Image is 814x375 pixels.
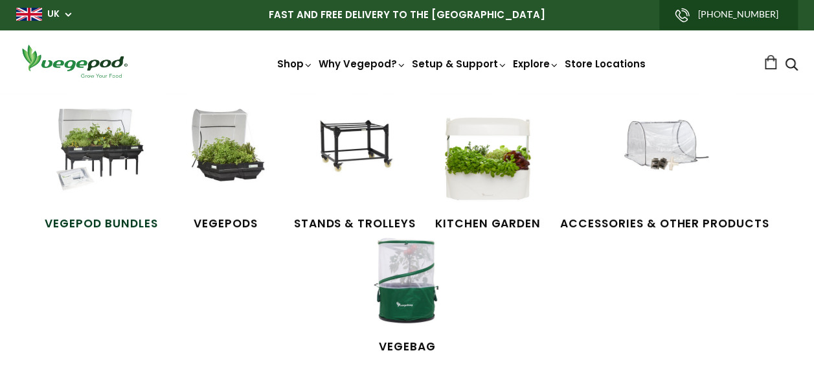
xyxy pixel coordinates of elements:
[294,216,416,233] span: Stands & Trolleys
[412,57,508,71] a: Setup & Support
[306,109,403,206] img: Stands & Trolleys
[439,109,536,206] img: Kitchen Garden
[177,109,275,206] img: Raised Garden Kits
[277,57,313,107] a: Shop
[16,8,42,21] img: gb_large.png
[45,109,157,232] a: Vegepod Bundles
[294,109,416,232] a: Stands & Trolleys
[513,57,560,71] a: Explore
[560,109,769,232] a: Accessories & Other Products
[47,8,60,21] a: UK
[52,109,150,206] img: Vegepod Bundles
[435,216,541,233] span: Kitchen Garden
[177,216,275,233] span: Vegepods
[177,109,275,232] a: Vegepods
[565,57,646,71] a: Store Locations
[435,109,541,232] a: Kitchen Garden
[359,339,456,356] span: VegeBag
[319,57,407,71] a: Why Vegepod?
[16,43,133,80] img: Vegepod
[359,232,456,329] img: VegeBag
[616,109,713,206] img: Accessories & Other Products
[45,216,157,233] span: Vegepod Bundles
[785,59,798,73] a: Search
[560,216,769,233] span: Accessories & Other Products
[359,232,456,355] a: VegeBag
